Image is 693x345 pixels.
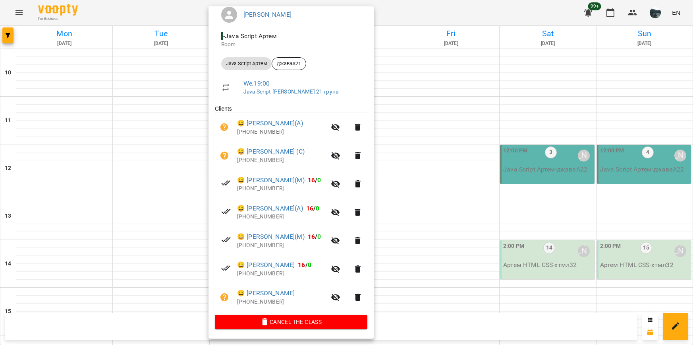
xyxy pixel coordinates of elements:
[221,32,278,40] span: - Java Script Артем
[243,11,291,18] a: [PERSON_NAME]
[243,80,270,87] a: We , 19:00
[237,232,305,242] a: 😀 [PERSON_NAME](М)
[308,261,311,269] span: 0
[308,176,315,184] span: 16
[221,317,361,327] span: Cancel the class
[221,263,231,273] svg: Paid
[306,205,320,212] b: /
[237,270,326,278] p: [PHONE_NUMBER]
[237,204,303,213] a: 😀 [PERSON_NAME](А)
[237,175,305,185] a: 😀 [PERSON_NAME](М)
[272,57,306,70] div: джаваА21
[221,178,231,188] svg: Paid
[237,298,326,306] p: [PHONE_NUMBER]
[237,185,326,193] p: [PHONE_NUMBER]
[221,41,361,49] p: Room
[298,261,311,269] b: /
[237,147,305,156] a: 😀 [PERSON_NAME] (С)
[221,235,231,244] svg: Paid
[316,205,319,212] span: 0
[237,288,295,298] a: 😀 [PERSON_NAME]
[308,233,315,240] span: 16
[317,176,321,184] span: 0
[298,261,305,269] span: 16
[237,213,326,221] p: [PHONE_NUMBER]
[237,128,326,136] p: [PHONE_NUMBER]
[215,315,367,329] button: Cancel the class
[237,260,295,270] a: 😀 [PERSON_NAME]
[243,88,338,95] a: Java Script [PERSON_NAME] 21 група
[272,60,306,67] span: джаваА21
[215,105,367,315] ul: Clients
[237,119,303,128] a: 😀 [PERSON_NAME](А)
[221,207,231,216] svg: Paid
[308,233,321,240] b: /
[308,176,321,184] b: /
[237,242,326,249] p: [PHONE_NUMBER]
[215,146,234,165] button: Unpaid. Bill the attendance?
[215,288,234,307] button: Unpaid. Bill the attendance?
[237,156,326,164] p: [PHONE_NUMBER]
[221,60,272,67] span: Java Script Артем
[317,233,321,240] span: 0
[215,118,234,137] button: Unpaid. Bill the attendance?
[306,205,313,212] span: 16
